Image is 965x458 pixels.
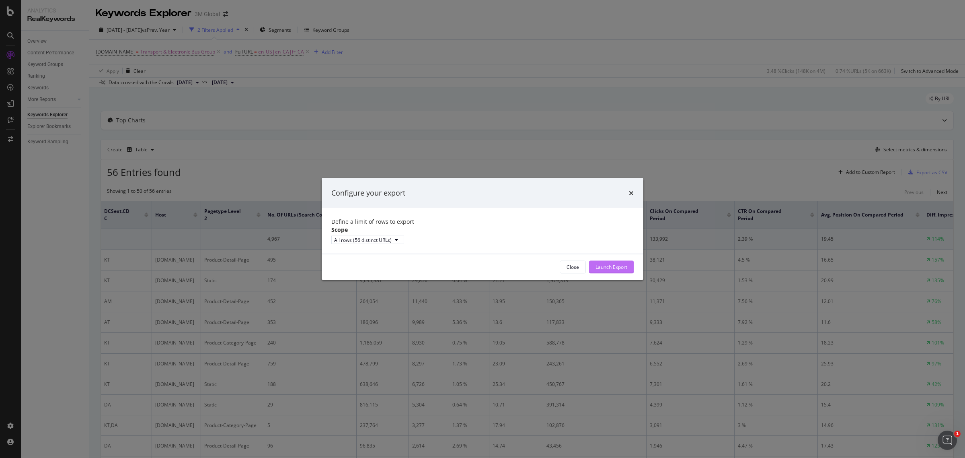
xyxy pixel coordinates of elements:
[629,188,634,198] div: times
[954,431,961,437] span: 1
[322,178,643,280] div: modal
[938,431,957,450] iframe: Intercom live chat
[589,260,634,273] button: Launch Export
[567,264,579,270] div: Close
[331,188,405,198] div: Configure your export
[334,236,392,243] div: All rows (56 distinct URLs)
[331,217,634,225] div: Define a limit of rows to export
[331,235,404,244] button: All rows (56 distinct URLs)
[595,264,627,270] div: Launch Export
[560,260,586,273] button: Close
[331,225,348,233] label: Scope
